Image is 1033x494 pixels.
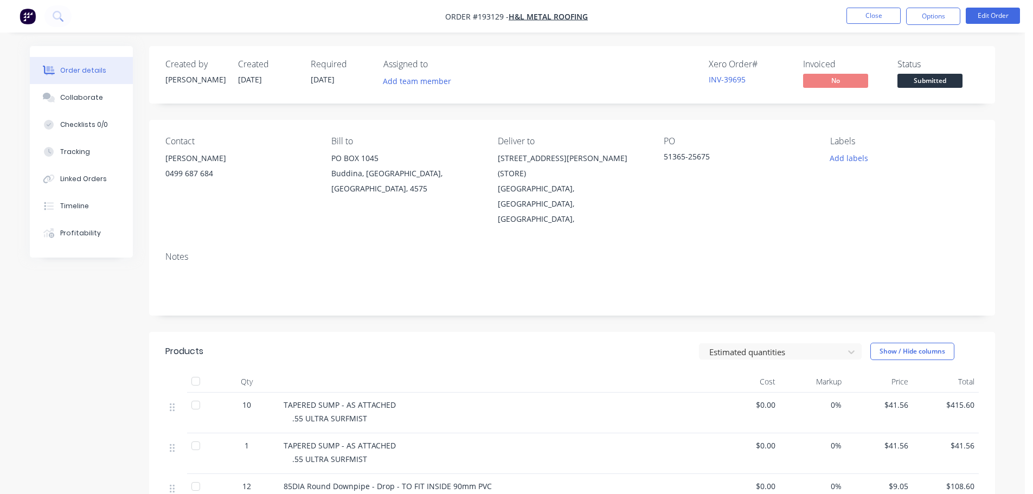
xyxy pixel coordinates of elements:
div: Collaborate [60,93,103,102]
div: [PERSON_NAME] [165,151,314,166]
button: Timeline [30,193,133,220]
span: TAPERED SUMP - AS ATTACHED [284,440,396,451]
span: 12 [242,480,251,492]
div: [STREET_ADDRESS][PERSON_NAME] (STORE)[GEOGRAPHIC_DATA], [GEOGRAPHIC_DATA], [GEOGRAPHIC_DATA], [498,151,646,227]
button: Profitability [30,220,133,247]
div: [GEOGRAPHIC_DATA], [GEOGRAPHIC_DATA], [GEOGRAPHIC_DATA], [498,181,646,227]
div: 0499 687 684 [165,166,314,181]
div: Invoiced [803,59,884,69]
div: Created by [165,59,225,69]
span: 0% [784,399,842,410]
div: Created [238,59,298,69]
a: H&L Metal Roofing [509,11,588,22]
div: Price [846,371,913,393]
span: Order #193129 - [445,11,509,22]
button: Add labels [824,151,874,165]
button: Checklists 0/0 [30,111,133,138]
button: Add team member [377,74,457,88]
div: PO [664,136,812,146]
span: 1 [245,440,249,451]
span: 85DIA Round Downpipe - Drop - TO FIT INSIDE 90mm PVC [284,481,492,491]
div: [PERSON_NAME]0499 687 684 [165,151,314,185]
div: Markup [780,371,846,393]
div: Linked Orders [60,174,107,184]
button: Tracking [30,138,133,165]
button: Show / Hide columns [870,343,954,360]
div: Labels [830,136,979,146]
button: Linked Orders [30,165,133,193]
div: Cost [713,371,780,393]
div: Qty [214,371,279,393]
div: Status [897,59,979,69]
span: $41.56 [917,440,975,451]
a: INV-39695 [709,74,746,85]
div: Bill to [331,136,480,146]
span: No [803,74,868,87]
div: PO BOX 1045Buddina, [GEOGRAPHIC_DATA], [GEOGRAPHIC_DATA], 4575 [331,151,480,196]
button: Order details [30,57,133,84]
span: 0% [784,480,842,492]
span: $41.56 [850,399,908,410]
span: .55 ULTRA SURFMIST [292,454,367,464]
div: Total [913,371,979,393]
button: Close [846,8,901,24]
div: Checklists 0/0 [60,120,108,130]
div: Buddina, [GEOGRAPHIC_DATA], [GEOGRAPHIC_DATA], 4575 [331,166,480,196]
span: TAPERED SUMP - AS ATTACHED [284,400,396,410]
div: Order details [60,66,106,75]
button: Edit Order [966,8,1020,24]
button: Options [906,8,960,25]
div: Assigned to [383,59,492,69]
span: $0.00 [717,399,775,410]
span: $415.60 [917,399,975,410]
span: $0.00 [717,440,775,451]
span: [DATE] [311,74,335,85]
div: [PERSON_NAME] [165,74,225,85]
span: Submitted [897,74,963,87]
div: [STREET_ADDRESS][PERSON_NAME] (STORE) [498,151,646,181]
div: Tracking [60,147,90,157]
div: Xero Order # [709,59,790,69]
span: 0% [784,440,842,451]
button: Collaborate [30,84,133,111]
span: $9.05 [850,480,908,492]
div: Timeline [60,201,89,211]
div: Profitability [60,228,101,238]
div: Products [165,345,203,358]
div: PO BOX 1045 [331,151,480,166]
div: Contact [165,136,314,146]
button: Add team member [383,74,457,88]
button: Submitted [897,74,963,90]
div: Deliver to [498,136,646,146]
span: [DATE] [238,74,262,85]
span: $108.60 [917,480,975,492]
div: 51365-25675 [664,151,799,166]
div: Notes [165,252,979,262]
div: Required [311,59,370,69]
span: .55 ULTRA SURFMIST [292,413,367,424]
span: $0.00 [717,480,775,492]
img: Factory [20,8,36,24]
span: $41.56 [850,440,908,451]
span: 10 [242,399,251,410]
